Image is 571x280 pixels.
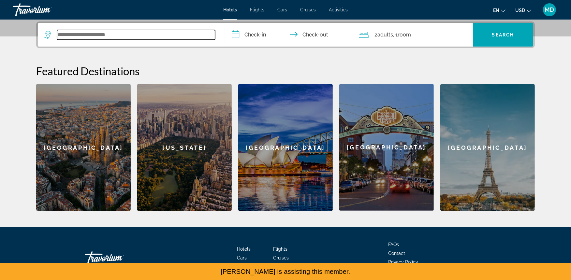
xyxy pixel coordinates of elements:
a: Cars [277,7,287,12]
a: Travorium [85,248,150,268]
a: FAQs [388,242,399,247]
a: Flights [273,246,288,252]
a: Cars [237,255,247,260]
button: Search [473,23,533,47]
button: Travelers: 2 adults, 0 children [352,23,473,47]
button: Change currency [515,6,531,15]
a: Hotels [223,7,237,12]
a: Privacy Policy [388,259,418,265]
a: Cruises [273,255,289,260]
h2: Featured Destinations [36,64,535,77]
a: Travorium [13,1,78,18]
a: Cruises [300,7,316,12]
a: Flights [250,7,264,12]
a: Hotels [237,246,251,252]
span: Room [398,32,411,38]
a: Contact [388,251,405,256]
span: en [493,8,499,13]
span: Search [492,32,514,37]
a: [GEOGRAPHIC_DATA] [36,84,131,211]
button: User Menu [541,3,558,17]
span: MD [545,7,554,13]
button: Change language [493,6,505,15]
div: Search widget [38,23,533,47]
span: USD [515,8,525,13]
a: [US_STATE] [137,84,232,211]
a: [GEOGRAPHIC_DATA] [339,84,434,211]
span: Adults [377,32,393,38]
span: [PERSON_NAME] is assisting this member. [221,268,350,275]
a: Activities [329,7,348,12]
button: Check in and out dates [225,23,352,47]
a: [GEOGRAPHIC_DATA] [440,84,535,211]
span: 2 [374,30,393,39]
span: , 1 [393,30,411,39]
a: [GEOGRAPHIC_DATA] [238,84,333,211]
